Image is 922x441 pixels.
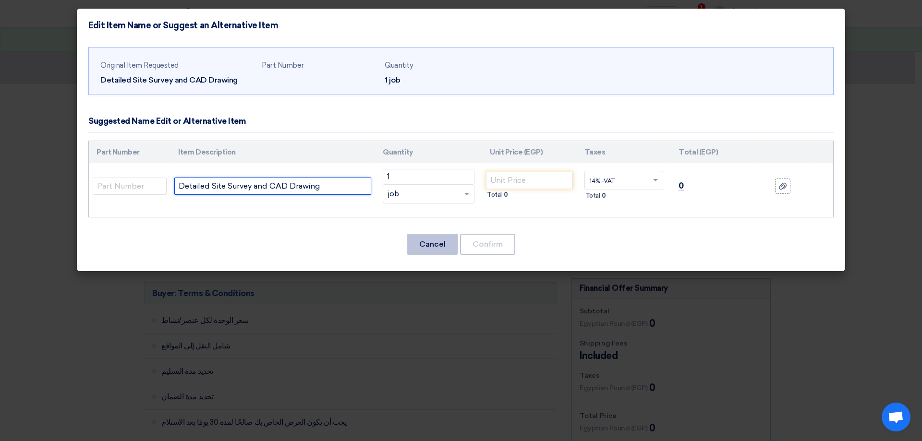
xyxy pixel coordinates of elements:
input: Part Number [93,178,167,195]
div: Detailed Site Survey and CAD Drawing [100,74,254,86]
span: 0 [602,191,606,201]
div: Quantity [385,60,500,71]
div: Suggested Name Edit or Alternative Item [88,115,246,128]
span: 0 [504,190,508,200]
th: Taxes [577,141,671,164]
th: Unit Price (EGP) [482,141,577,164]
th: Total (EGP) [671,141,757,164]
h4: Edit Item Name or Suggest an Alternative Item [88,20,278,31]
input: RFQ_STEP1.ITEMS.2.AMOUNT_TITLE [383,169,474,184]
span: 0 [679,181,684,191]
ng-select: VAT [584,171,664,190]
th: Item Description [170,141,375,164]
div: Part Number [262,60,377,71]
div: Original Item Requested [100,60,254,71]
th: Part Number [89,141,170,164]
span: Total [585,191,600,201]
input: Unit Price [486,172,573,189]
span: Total [487,190,502,200]
input: Add Item Description [174,178,371,195]
button: Cancel [407,234,458,255]
div: Open chat [882,403,910,431]
div: 1 job [385,74,500,86]
button: Confirm [460,234,515,255]
th: Quantity [375,141,482,164]
span: job [388,189,399,200]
